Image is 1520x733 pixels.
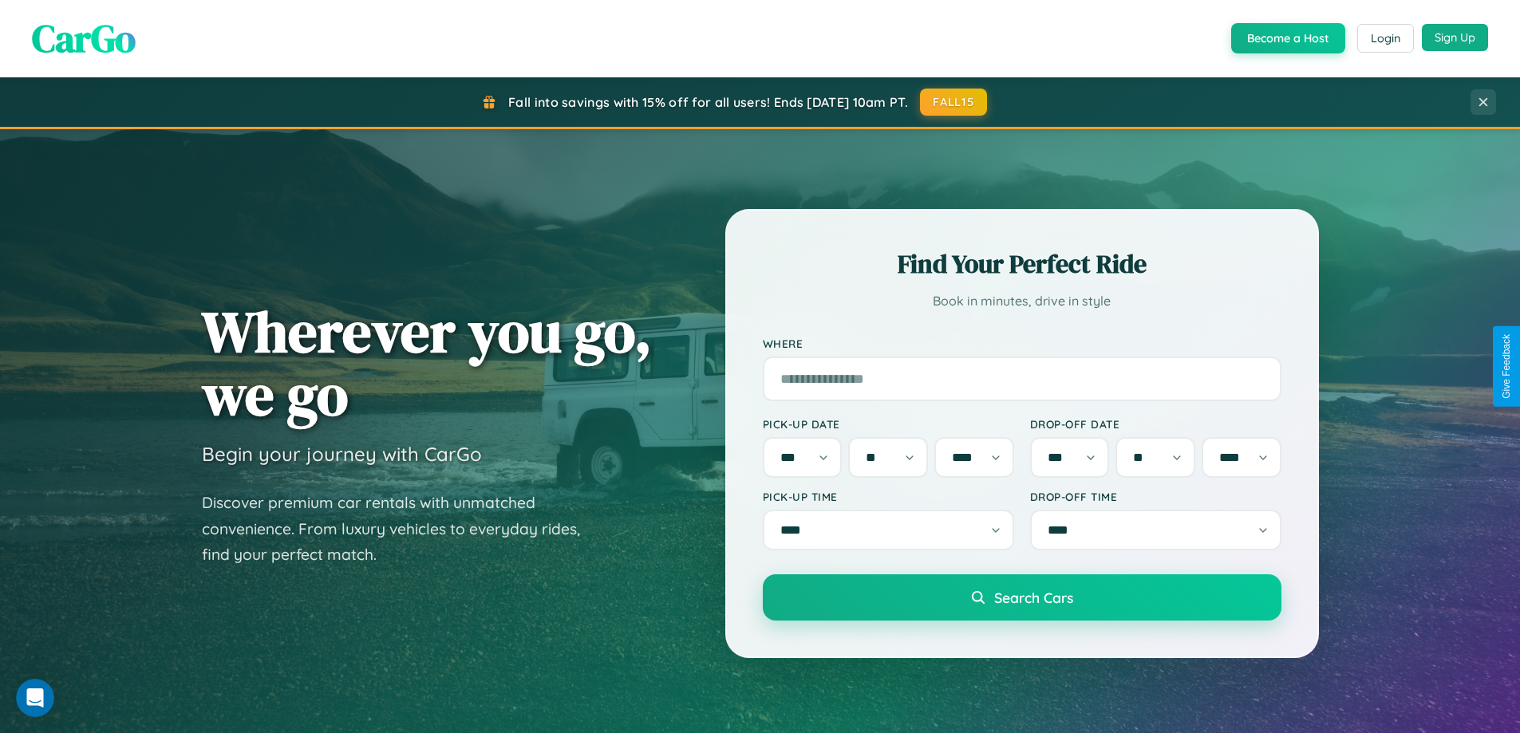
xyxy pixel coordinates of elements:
h3: Begin your journey with CarGo [202,442,482,466]
span: CarGo [32,12,136,65]
span: Search Cars [994,589,1073,606]
button: Become a Host [1231,23,1345,53]
button: Sign Up [1422,24,1488,51]
iframe: Intercom live chat [16,679,54,717]
label: Pick-up Time [763,490,1014,503]
h1: Wherever you go, we go [202,300,652,426]
label: Drop-off Time [1030,490,1281,503]
button: Login [1357,24,1414,53]
label: Drop-off Date [1030,417,1281,431]
div: Give Feedback [1501,334,1512,399]
label: Where [763,337,1281,350]
button: FALL15 [920,89,987,116]
label: Pick-up Date [763,417,1014,431]
span: Fall into savings with 15% off for all users! Ends [DATE] 10am PT. [508,94,908,110]
button: Search Cars [763,574,1281,621]
p: Discover premium car rentals with unmatched convenience. From luxury vehicles to everyday rides, ... [202,490,601,568]
h2: Find Your Perfect Ride [763,246,1281,282]
p: Book in minutes, drive in style [763,290,1281,313]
